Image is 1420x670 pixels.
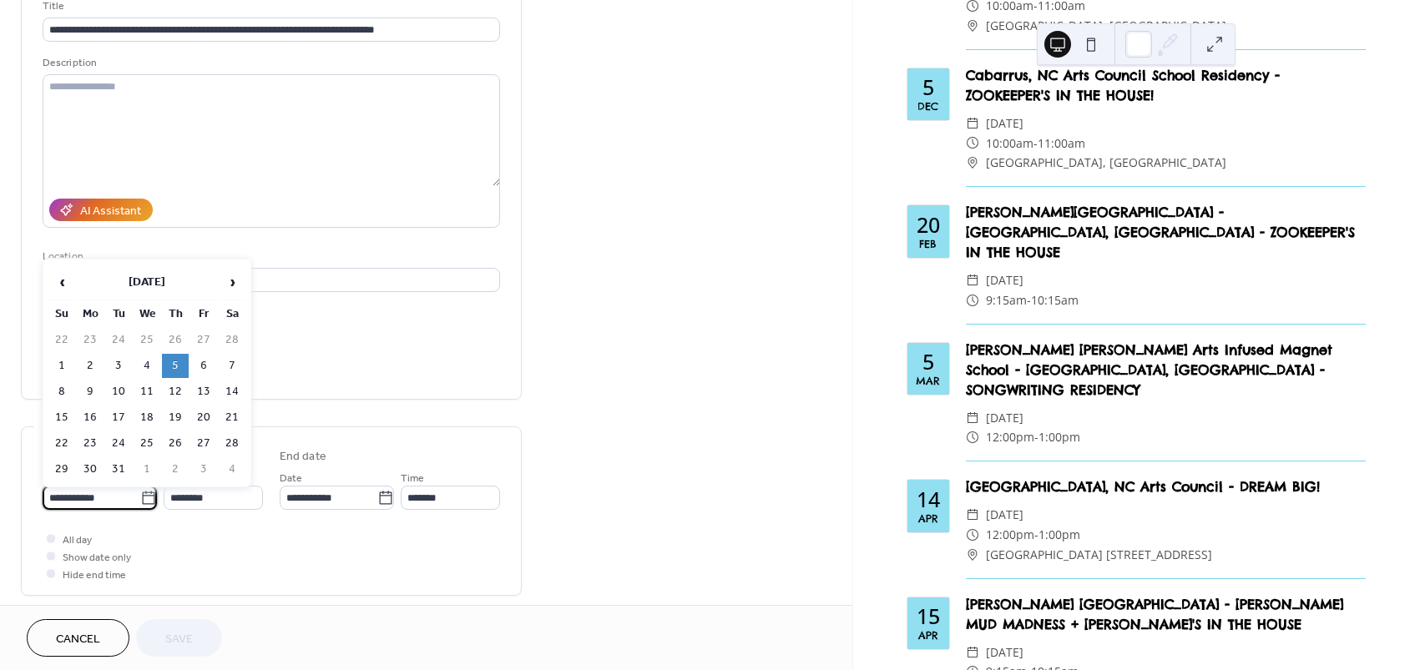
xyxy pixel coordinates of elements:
[190,457,217,481] td: 3
[219,457,245,481] td: 4
[219,302,245,326] th: Sa
[162,328,189,352] td: 26
[917,214,940,235] div: 20
[219,406,245,430] td: 21
[48,431,75,456] td: 22
[918,630,938,641] div: Apr
[162,406,189,430] td: 19
[219,380,245,404] td: 14
[1031,290,1079,310] span: 10:15am
[105,406,132,430] td: 17
[105,328,132,352] td: 24
[49,199,153,221] button: AI Assistant
[105,380,132,404] td: 10
[966,476,1366,496] div: [GEOGRAPHIC_DATA], NC Arts Council - DREAM BIG!
[966,113,979,133] div: ​
[1033,133,1038,154] span: -
[105,431,132,456] td: 24
[966,505,979,525] div: ​
[190,328,217,352] td: 27
[917,101,938,112] div: Dec
[134,457,160,481] td: 1
[966,202,1366,262] div: [PERSON_NAME][GEOGRAPHIC_DATA] - [GEOGRAPHIC_DATA], [GEOGRAPHIC_DATA] - ZOOKEEPER'S IN THE HOUSE
[916,375,940,386] div: Mar
[966,290,979,310] div: ​
[77,457,104,481] td: 30
[986,133,1033,154] span: 10:00am
[986,113,1023,133] span: [DATE]
[77,354,104,378] td: 2
[1034,427,1038,447] span: -
[105,354,132,378] td: 3
[43,54,497,72] div: Description
[986,505,1023,525] span: [DATE]
[966,594,1366,634] div: [PERSON_NAME] [GEOGRAPHIC_DATA] - [PERSON_NAME] MUD MADNESS + [PERSON_NAME]'S IN THE HOUSE
[919,239,937,249] div: Feb
[77,302,104,326] th: Mo
[77,406,104,430] td: 16
[190,406,217,430] td: 20
[134,328,160,352] td: 25
[63,531,92,549] span: All day
[922,351,934,372] div: 5
[1034,525,1038,545] span: -
[105,457,132,481] td: 31
[48,380,75,404] td: 8
[48,406,75,430] td: 15
[134,406,160,430] td: 18
[49,265,74,299] span: ‹
[966,525,979,545] div: ​
[280,470,302,487] span: Date
[77,328,104,352] td: 23
[134,380,160,404] td: 11
[966,427,979,447] div: ​
[986,545,1212,565] span: [GEOGRAPHIC_DATA] [STREET_ADDRESS]
[105,302,132,326] th: Tu
[48,302,75,326] th: Su
[966,545,979,565] div: ​
[219,431,245,456] td: 28
[986,153,1226,173] span: [GEOGRAPHIC_DATA], [GEOGRAPHIC_DATA]
[966,340,1366,400] div: [PERSON_NAME] [PERSON_NAME] Arts Infused Magnet School - [GEOGRAPHIC_DATA], [GEOGRAPHIC_DATA] - S...
[986,427,1034,447] span: 12:00pm
[63,567,126,584] span: Hide end time
[190,431,217,456] td: 27
[986,408,1023,428] span: [DATE]
[986,270,1023,290] span: [DATE]
[190,354,217,378] td: 6
[220,265,245,299] span: ›
[162,354,189,378] td: 5
[56,631,100,648] span: Cancel
[134,354,160,378] td: 4
[966,133,979,154] div: ​
[966,16,979,36] div: ​
[966,153,979,173] div: ​
[77,431,104,456] td: 23
[48,457,75,481] td: 29
[966,65,1366,105] div: Cabarrus, NC Arts Council School Residency - ZOOKEEPER'S IN THE HOUSE!
[134,431,160,456] td: 25
[190,302,217,326] th: Fr
[986,525,1034,545] span: 12:00pm
[219,354,245,378] td: 7
[401,470,424,487] span: Time
[27,619,129,657] button: Cancel
[986,16,1226,36] span: [GEOGRAPHIC_DATA], [GEOGRAPHIC_DATA]
[918,513,938,524] div: Apr
[63,549,131,567] span: Show date only
[966,408,979,428] div: ​
[280,448,326,466] div: End date
[1038,427,1080,447] span: 1:00pm
[922,77,934,98] div: 5
[1038,525,1080,545] span: 1:00pm
[77,380,104,404] td: 9
[190,380,217,404] td: 13
[48,354,75,378] td: 1
[986,290,1027,310] span: 9:15am
[77,264,217,300] th: [DATE]
[162,302,189,326] th: Th
[48,328,75,352] td: 22
[43,248,497,265] div: Location
[986,642,1023,662] span: [DATE]
[1027,290,1031,310] span: -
